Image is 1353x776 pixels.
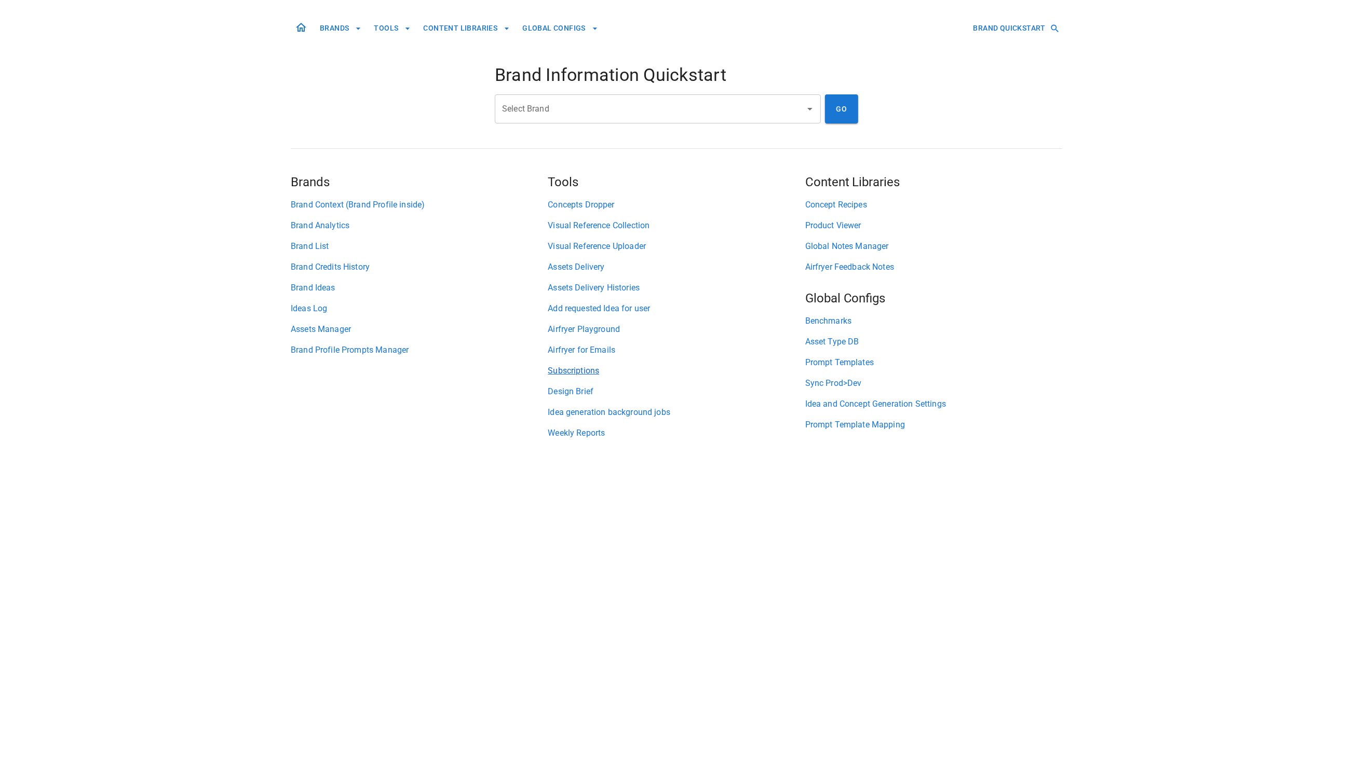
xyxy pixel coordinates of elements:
[805,419,1062,431] a: Prompt Template Mapping
[969,19,1062,38] button: BRAND QUICKSTART
[805,336,1062,348] a: Asset Type DB
[291,219,548,232] a: Brand Analytics
[291,174,548,190] h5: Brands
[291,302,548,315] a: Ideas Log
[805,199,1062,211] a: Concept Recipes
[291,199,548,211] a: Brand Context (Brand Profile inside)
[370,19,415,38] button: TOOLS
[548,365,805,377] a: Subscriptions
[316,19,366,38] button: BRANDS
[805,174,1062,190] h5: Content Libraries
[548,174,805,190] h5: Tools
[495,64,858,86] h4: Brand Information Quickstart
[291,344,548,356] a: Brand Profile Prompts Manager
[805,261,1062,273] a: Airfryer Feedback Notes
[548,344,805,356] a: Airfryer for Emails
[548,427,805,439] a: Weekly Reports
[548,302,805,315] a: Add requested Idea for user
[548,219,805,232] a: Visual Reference Collection
[291,323,548,336] a: Assets Manager
[291,240,548,253] a: Brand List
[805,290,1062,307] h5: Global Configs
[805,398,1062,410] a: Idea and Concept Generation Settings
[419,19,514,38] button: CONTENT LIBRARIES
[805,315,1062,327] a: Benchmarks
[548,406,805,419] a: Idea generation background jobs
[805,356,1062,369] a: Prompt Templates
[825,94,858,123] button: GO
[548,240,805,253] a: Visual Reference Uploader
[548,199,805,211] a: Concepts Dropper
[803,102,817,116] button: Open
[805,240,1062,253] a: Global Notes Manager
[548,282,805,294] a: Assets Delivery Histories
[548,261,805,273] a: Assets Delivery
[805,219,1062,232] a: Product Viewer
[805,377,1062,390] a: Sync Prod>Dev
[548,385,805,398] a: Design Brief
[291,261,548,273] a: Brand Credits History
[518,19,602,38] button: GLOBAL CONFIGS
[291,282,548,294] a: Brand Ideas
[548,323,805,336] a: Airfryer Playground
